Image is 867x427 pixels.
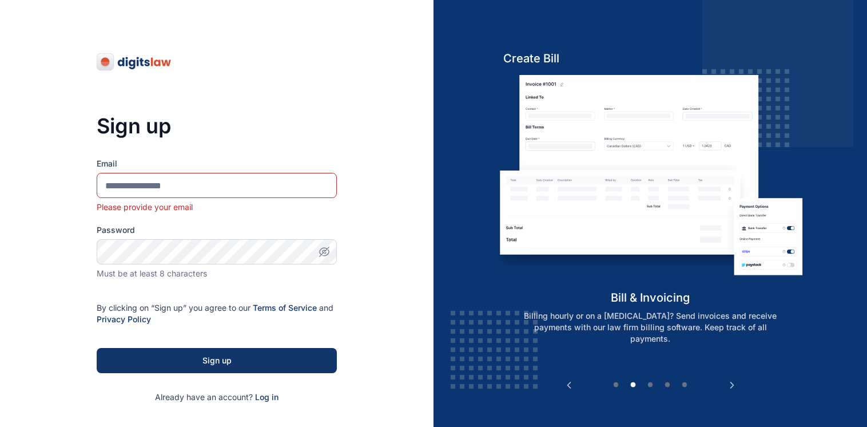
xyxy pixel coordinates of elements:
[504,310,797,345] p: Billing hourly or on a [MEDICAL_DATA]? Send invoices and receive payments with our law firm billi...
[97,302,337,325] p: By clicking on “Sign up” you agree to our and
[492,75,809,290] img: bill-and-invoicin
[97,158,337,169] label: Email
[610,379,622,391] button: 1
[97,53,172,71] img: digitslaw-logo
[97,114,337,137] h3: Sign up
[492,290,809,306] h5: bill & invoicing
[97,201,337,213] div: Please provide your email
[726,379,738,391] button: Next
[645,379,656,391] button: 3
[627,379,639,391] button: 2
[97,268,337,279] div: Must be at least 8 characters
[97,314,151,324] a: Privacy Policy
[255,392,279,402] a: Log in
[492,50,809,66] h5: Create Bill
[563,379,575,391] button: Previous
[97,348,337,373] button: Sign up
[253,303,317,313] a: Terms of Service
[115,355,319,366] div: Sign up
[662,379,673,391] button: 4
[97,392,337,403] p: Already have an account?
[97,224,337,236] label: Password
[679,379,690,391] button: 5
